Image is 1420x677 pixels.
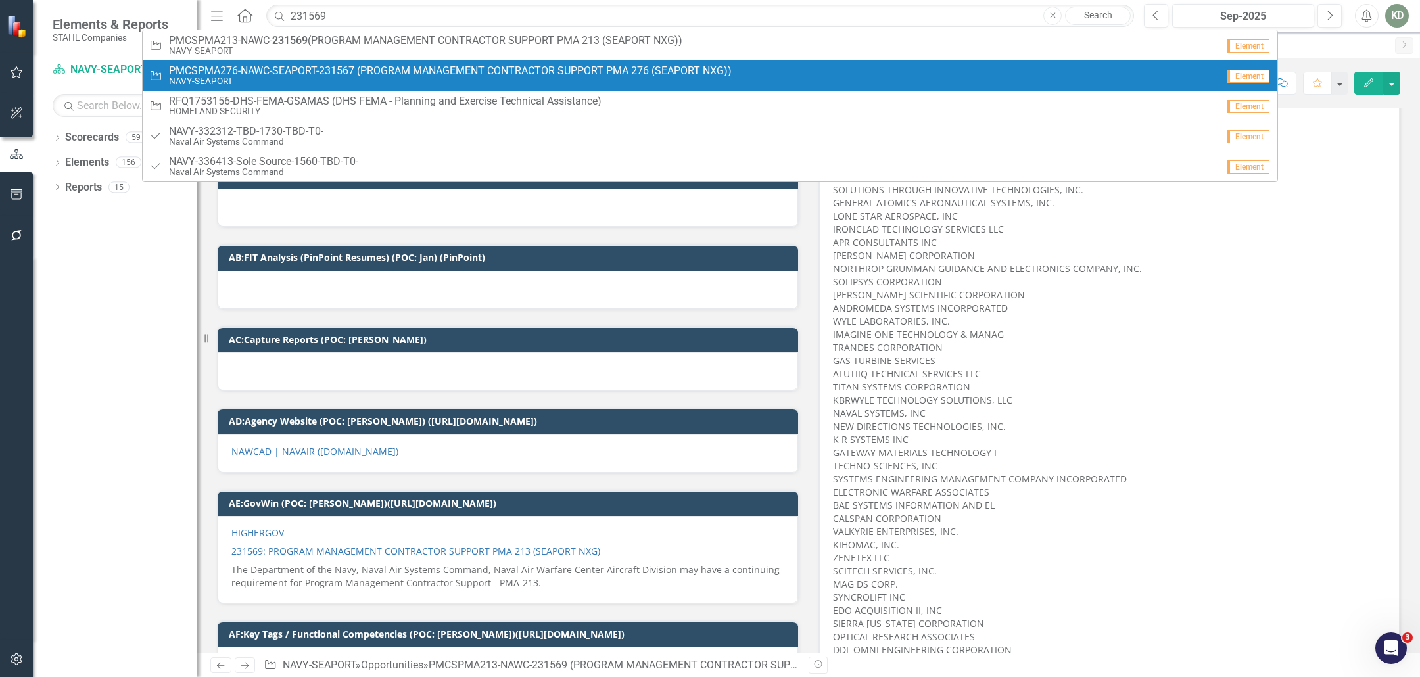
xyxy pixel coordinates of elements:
[361,659,423,671] a: Opportunities
[169,95,602,107] span: RFQ1753156-DHS-FEMA-GSAMAS (DHS FEMA - Planning and Exercise Technical Assistance)
[229,498,792,508] h3: AE:GovWin (POC: [PERSON_NAME])([URL][DOMAIN_NAME])
[231,526,284,539] a: HIGHERGOV
[53,16,168,32] span: Elements & Reports
[169,126,323,137] span: NAVY-332312-TBD-1730-TBD-T0-
[50,78,118,86] div: Domain Overview
[264,658,799,673] div: » »
[37,21,64,32] div: v 4.0.25
[53,32,168,43] small: STAHL Companies
[283,659,356,671] a: NAVY-SEAPORT
[169,65,732,77] span: PMCSPMA276-NAWC-SEAPORT-231567 (PROGRAM MANAGEMENT CONTRACTOR SUPPORT PMA 276 (SEAPORT NXG))
[169,35,682,47] span: PMCSPMA213-NAWC- (PROGRAM MANAGEMENT CONTRACTOR SUPPORT PMA 213 (SEAPORT NXG))
[1227,160,1269,174] span: Element
[131,76,141,87] img: tab_keywords_by_traffic_grey.svg
[229,416,792,426] h3: AD:Agency Website (POC: [PERSON_NAME]) ([URL][DOMAIN_NAME])
[231,561,784,590] p: The Department of the Navy, Naval Air Systems Command, Naval Air Warfare Center Aircraft Division...
[429,659,945,671] div: PMCSPMA213-NAWC-231569 (PROGRAM MANAGEMENT CONTRACTOR SUPPORT PMA 213 (SEAPORT NXG))
[272,34,308,47] strong: 231569
[116,157,141,168] div: 156
[21,34,32,45] img: website_grey.svg
[169,46,682,56] small: NAVY-SEAPORT
[169,106,602,116] small: HOMELAND SECURITY
[169,156,358,168] span: NAVY-336413-Sole Source-1560-TBD-T0-
[231,545,600,557] a: 231569: PROGRAM MANAGEMENT CONTRACTOR SUPPORT PMA 213 (SEAPORT NXG)
[169,76,732,86] small: NAVY-SEAPORT
[21,21,32,32] img: logo_orange.svg
[169,167,358,177] small: Naval Air Systems Command
[266,5,1134,28] input: Search ClearPoint...
[65,180,102,195] a: Reports
[1227,130,1269,143] span: Element
[1227,70,1269,83] span: Element
[65,155,109,170] a: Elements
[229,252,792,262] h3: AB:FIT Analysis (PinPoint Resumes) (POC: Jan) (PinPoint)
[1065,7,1131,25] a: Search
[1177,9,1310,24] div: Sep-2025
[169,137,323,147] small: Naval Air Systems Command
[1227,39,1269,53] span: Element
[65,130,119,145] a: Scorecards
[229,335,792,344] h3: AC:Capture Reports (POC: [PERSON_NAME])
[143,30,1277,60] a: PMCSPMA213-NAWC-231569(PROGRAM MANAGEMENT CONTRACTOR SUPPORT PMA 213 (SEAPORT NXG))NAVY-SEAPORTEl...
[7,15,30,38] img: ClearPoint Strategy
[1375,632,1407,664] iframe: Intercom live chat
[143,151,1277,181] a: NAVY-336413-Sole Source-1560-TBD-T0-Naval Air Systems CommandElement
[53,62,184,78] a: NAVY-SEAPORT
[229,629,792,639] h3: AF:Key Tags / Functional Competencies (POC: [PERSON_NAME])([URL][DOMAIN_NAME])
[1385,4,1409,28] button: KD
[143,91,1277,121] a: RFQ1753156-DHS-FEMA-GSAMAS (DHS FEMA - Planning and Exercise Technical Assistance)HOMELAND SECURI...
[231,445,398,457] a: NAWCAD | NAVAIR ([DOMAIN_NAME])
[35,76,46,87] img: tab_domain_overview_orange.svg
[1172,4,1314,28] button: Sep-2025
[145,78,222,86] div: Keywords by Traffic
[143,121,1277,151] a: NAVY-332312-TBD-1730-TBD-T0-Naval Air Systems CommandElement
[1402,632,1413,643] span: 3
[126,132,147,143] div: 59
[34,34,145,45] div: Domain: [DOMAIN_NAME]
[143,60,1277,91] a: PMCSPMA276-NAWC-SEAPORT-231567 (PROGRAM MANAGEMENT CONTRACTOR SUPPORT PMA 276 (SEAPORT NXG))NAVY-...
[53,94,184,117] input: Search Below...
[1227,100,1269,113] span: Element
[108,181,130,193] div: 15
